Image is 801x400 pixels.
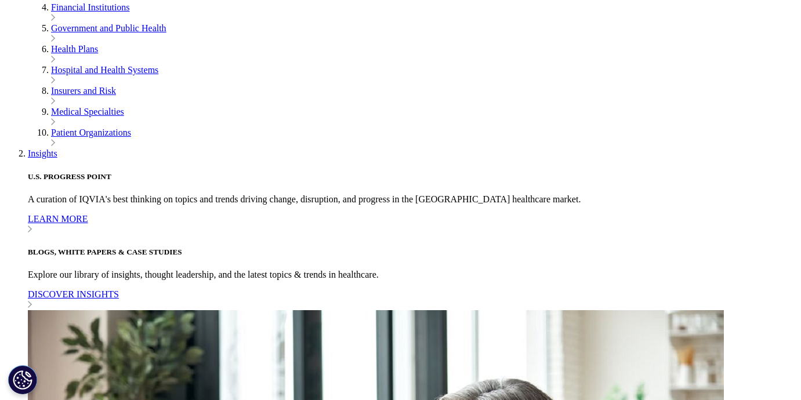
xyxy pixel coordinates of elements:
[28,172,796,181] h5: U.S. PROGRESS POINT
[51,65,158,75] a: Hospital and Health Systems
[28,214,796,235] a: LEARN MORE
[51,128,131,137] a: Patient Organizations
[51,44,98,54] a: Health Plans
[28,248,796,257] h5: BLOGS, WHITE PAPERS & CASE STUDIES
[28,270,796,280] p: Explore our library of insights, thought leadership, and the latest topics & trends in healthcare.
[8,365,37,394] button: Cookies Settings
[28,148,57,158] a: Insights
[51,2,130,12] a: Financial Institutions
[28,289,796,310] a: DISCOVER INSIGHTS
[51,107,124,117] a: Medical Specialties
[51,86,116,96] a: Insurers and Risk
[51,23,166,33] a: Government and Public Health
[28,194,796,205] p: A curation of IQVIA's best thinking on topics and trends driving change, disruption, and progress...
